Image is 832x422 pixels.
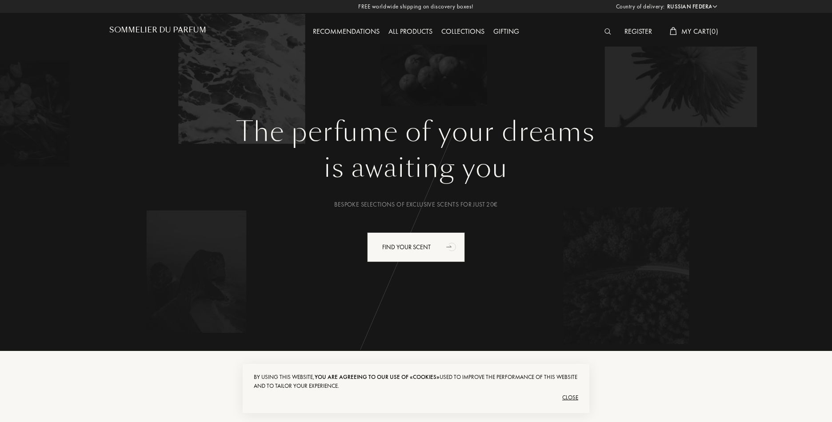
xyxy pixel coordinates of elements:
[315,373,440,381] span: you are agreeing to our use of «cookies»
[384,27,437,36] a: All products
[116,148,716,188] div: is awaiting you
[604,28,611,35] img: search_icn_white.svg
[360,232,472,262] a: Find your scentanimation
[116,200,716,209] div: Bespoke selections of exclusive scents for just 20€
[620,26,656,38] div: Register
[308,27,384,36] a: Recommendations
[489,27,524,36] a: Gifting
[109,26,206,34] h1: Sommelier du Parfum
[670,27,677,35] img: cart_white.svg
[254,373,578,390] div: By using this website, used to improve the performance of this website and to tailor your experie...
[116,116,716,148] h1: The perfume of your dreams
[367,232,465,262] div: Find your scent
[616,2,665,11] span: Country of delivery:
[308,26,384,38] div: Recommendations
[437,27,489,36] a: Collections
[254,390,578,405] div: Close
[109,26,206,38] a: Sommelier du Parfum
[384,26,437,38] div: All products
[620,27,656,36] a: Register
[489,26,524,38] div: Gifting
[443,238,461,255] div: animation
[681,27,718,36] span: My Cart ( 0 )
[437,26,489,38] div: Collections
